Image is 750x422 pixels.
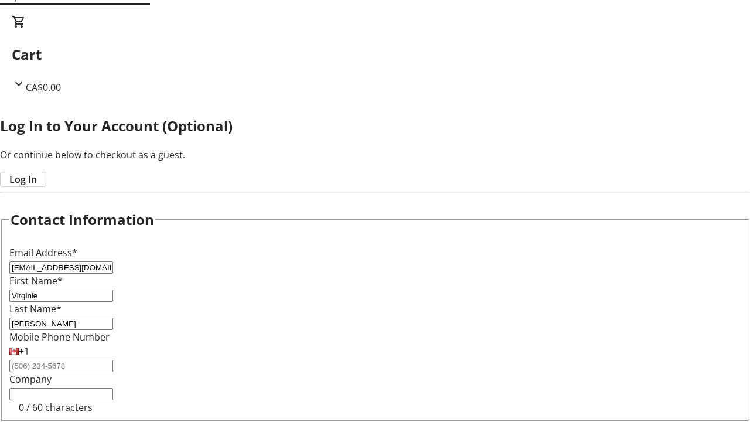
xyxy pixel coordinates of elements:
h2: Contact Information [11,209,154,230]
label: Company [9,373,52,386]
label: Mobile Phone Number [9,331,110,343]
label: Last Name* [9,302,62,315]
label: Email Address* [9,246,77,259]
span: CA$0.00 [26,81,61,94]
label: First Name* [9,274,63,287]
input: (506) 234-5678 [9,360,113,372]
tr-character-limit: 0 / 60 characters [19,401,93,414]
h2: Cart [12,44,738,65]
div: CartCA$0.00 [12,15,738,94]
span: Log In [9,172,37,186]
